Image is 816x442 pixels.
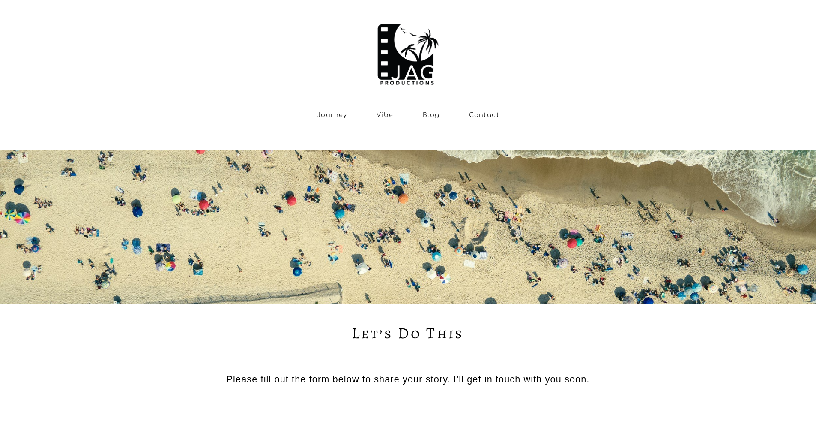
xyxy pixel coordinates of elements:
h2: Let’s Do This [158,326,658,341]
img: NJ Wedding Videographer | JAG Productions [374,16,442,87]
p: Please fill out the form below to share your story. I'll get in touch with you soon. [158,356,658,388]
a: Journey [317,111,347,119]
a: Contact [469,111,499,119]
a: Blog [423,111,440,119]
a: Vibe [377,111,393,119]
